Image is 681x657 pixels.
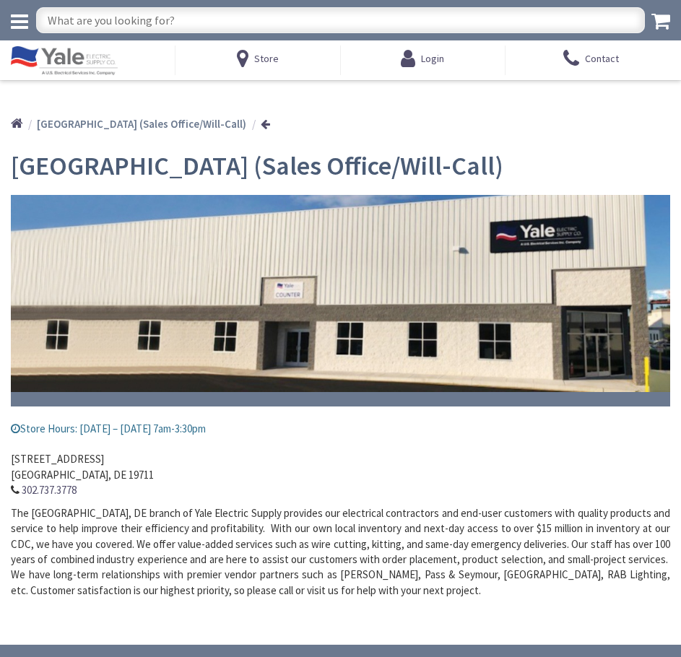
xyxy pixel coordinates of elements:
span: Login [421,52,444,65]
span: Contact [585,45,619,71]
strong: [GEOGRAPHIC_DATA] (Sales Office/Will-Call) [37,117,246,131]
p: The [GEOGRAPHIC_DATA], DE branch of Yale Electric Supply provides our electrical contractors and ... [11,505,670,599]
a: Contact [563,45,619,71]
img: newark_storet.jpg [11,195,670,392]
a: 302.737.3778 [22,482,77,497]
span: [GEOGRAPHIC_DATA] (Sales Office/Will-Call) [11,149,503,182]
span: Store Hours: [DATE] – [DATE] 7am-3:30pm [11,422,206,435]
span: Store [254,52,279,65]
img: Yale Electric Supply Co. [11,46,118,75]
a: Yale Electric Supply Co. [11,45,168,75]
address: [STREET_ADDRESS] [GEOGRAPHIC_DATA], DE 19711 [11,436,670,498]
a: Store [237,45,279,71]
input: What are you looking for? [36,7,645,33]
a: Login [401,45,444,71]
